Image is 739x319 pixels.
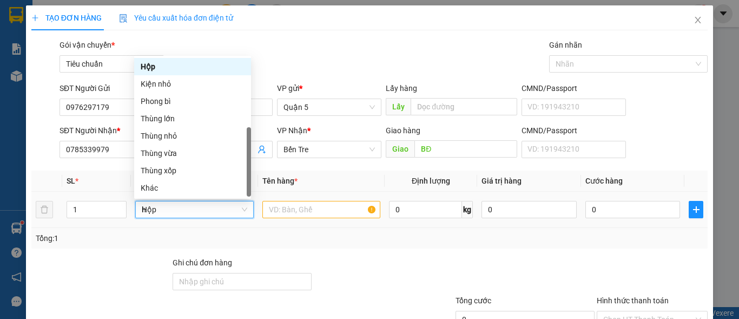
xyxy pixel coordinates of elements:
[481,201,577,218] input: 0
[522,125,626,136] div: CMND/Passport
[481,177,522,185] span: Giá trị hàng
[694,16,702,24] span: close
[549,41,582,49] label: Gán nhãn
[386,126,420,135] span: Giao hàng
[262,201,380,218] input: VD: Bàn, Ghế
[168,82,273,94] div: Người gửi
[522,82,626,94] div: CMND/Passport
[689,201,703,218] button: plus
[173,258,232,267] label: Ghi chú đơn hàng
[119,14,233,22] span: Yêu cầu xuất hóa đơn điện tử
[597,296,669,305] label: Hình thức thanh toán
[67,177,75,185] span: SL
[97,57,102,67] span: 0
[262,177,298,185] span: Tên hàng
[4,75,57,86] span: 1 - Hộp (răng)
[60,125,164,136] div: SĐT Người Nhận
[585,177,623,185] span: Cước hàng
[683,5,713,36] button: Close
[31,14,102,22] span: TẠO ĐƠN HÀNG
[135,177,176,185] span: Đơn vị tính
[258,145,266,154] span: user-add
[84,36,133,46] span: 0961932939
[84,12,161,22] p: Nhận:
[4,12,82,22] p: Gửi từ:
[414,140,517,158] input: Dọc đường
[277,126,307,135] span: VP Nhận
[412,177,450,185] span: Định lượng
[386,98,411,115] span: Lấy
[142,75,155,86] span: SL:
[456,296,491,305] span: Tổng cước
[17,57,44,67] span: 20.000
[142,201,247,218] span: Hộp
[119,14,128,23] img: icon
[36,201,53,218] button: delete
[36,232,286,244] div: Tổng: 1
[4,24,41,34] span: Labo anh
[386,84,417,93] span: Lấy hàng
[31,14,39,22] span: plus
[4,55,83,69] td: CR:
[155,74,161,86] span: 1
[283,141,375,158] span: Bến Tre
[30,12,58,22] span: Quận 5
[411,98,517,115] input: Dọc đường
[107,12,137,22] span: Bến Tre
[4,36,53,46] span: 0976297179
[83,55,161,69] td: CC:
[60,82,164,94] div: SĐT Người Gửi
[689,205,703,214] span: plus
[84,24,105,34] span: SG28
[60,41,115,49] span: Gói vận chuyển
[283,99,375,115] span: Quận 5
[462,201,473,218] span: kg
[386,140,414,158] span: Giao
[173,273,312,290] input: Ghi chú đơn hàng
[66,56,157,72] span: Tiêu chuẩn
[168,125,273,136] div: Người nhận
[277,82,381,94] div: VP gửi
